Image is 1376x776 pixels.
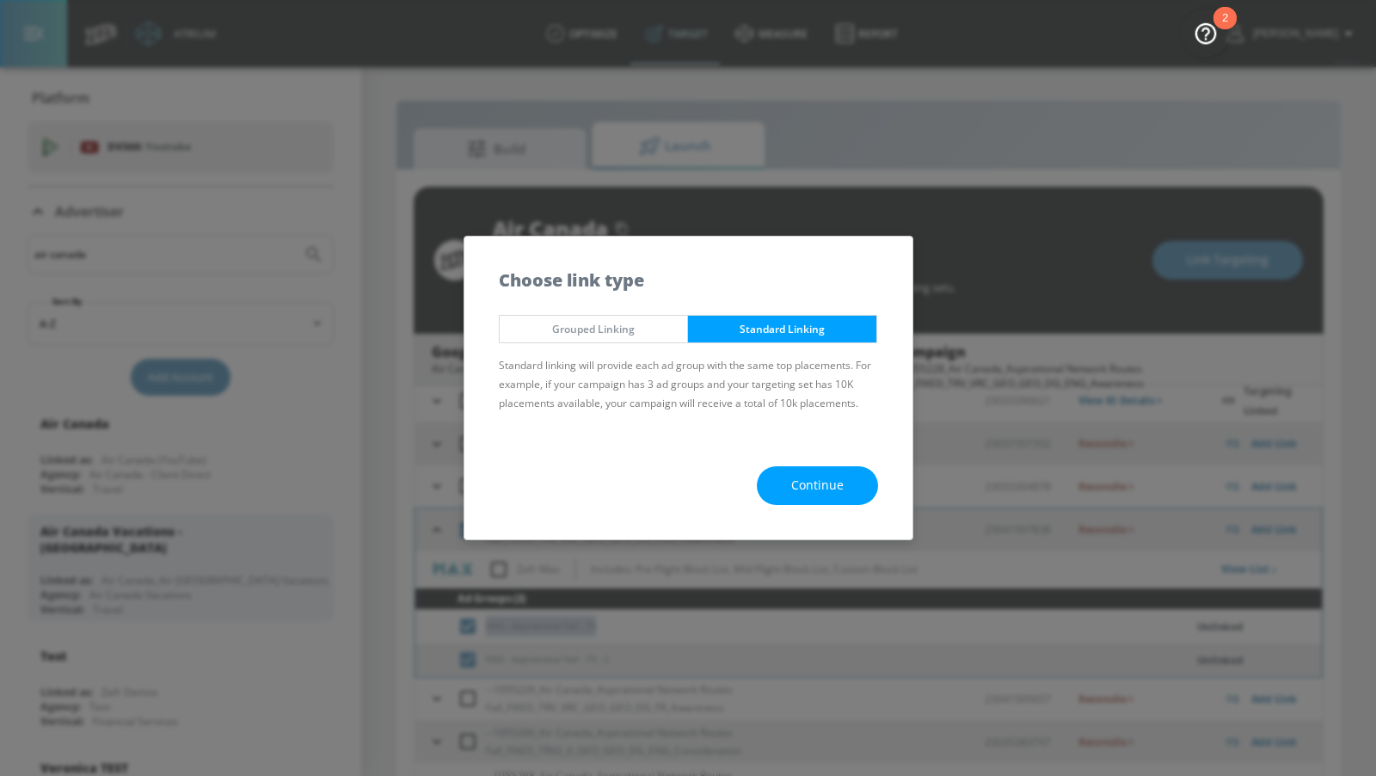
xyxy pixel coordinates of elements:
[499,271,644,289] h5: Choose link type
[1222,18,1228,40] div: 2
[1182,9,1230,57] button: Open Resource Center, 2 new notifications
[791,475,844,496] span: Continue
[757,466,878,505] button: Continue
[499,356,878,413] p: Standard linking will provide each ad group with the same top placements. For example, if your ca...
[701,320,863,338] span: Standard Linking
[687,315,877,343] button: Standard Linking
[499,315,689,343] button: Grouped Linking
[513,320,675,338] span: Grouped Linking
